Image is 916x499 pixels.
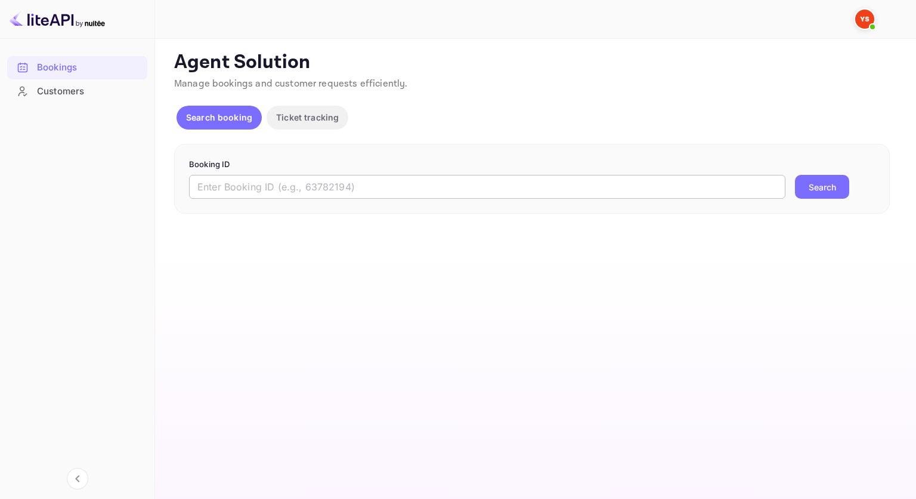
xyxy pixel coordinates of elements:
img: Yandex Support [855,10,874,29]
div: Bookings [37,61,141,75]
div: Bookings [7,56,147,79]
button: Collapse navigation [67,468,88,489]
a: Bookings [7,56,147,78]
p: Agent Solution [174,51,895,75]
div: Customers [7,80,147,103]
span: Manage bookings and customer requests efficiently. [174,78,408,90]
img: LiteAPI logo [10,10,105,29]
input: Enter Booking ID (e.g., 63782194) [189,175,785,199]
p: Booking ID [189,159,875,171]
a: Customers [7,80,147,102]
p: Ticket tracking [276,111,339,124]
div: Customers [37,85,141,98]
p: Search booking [186,111,252,124]
button: Search [795,175,849,199]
